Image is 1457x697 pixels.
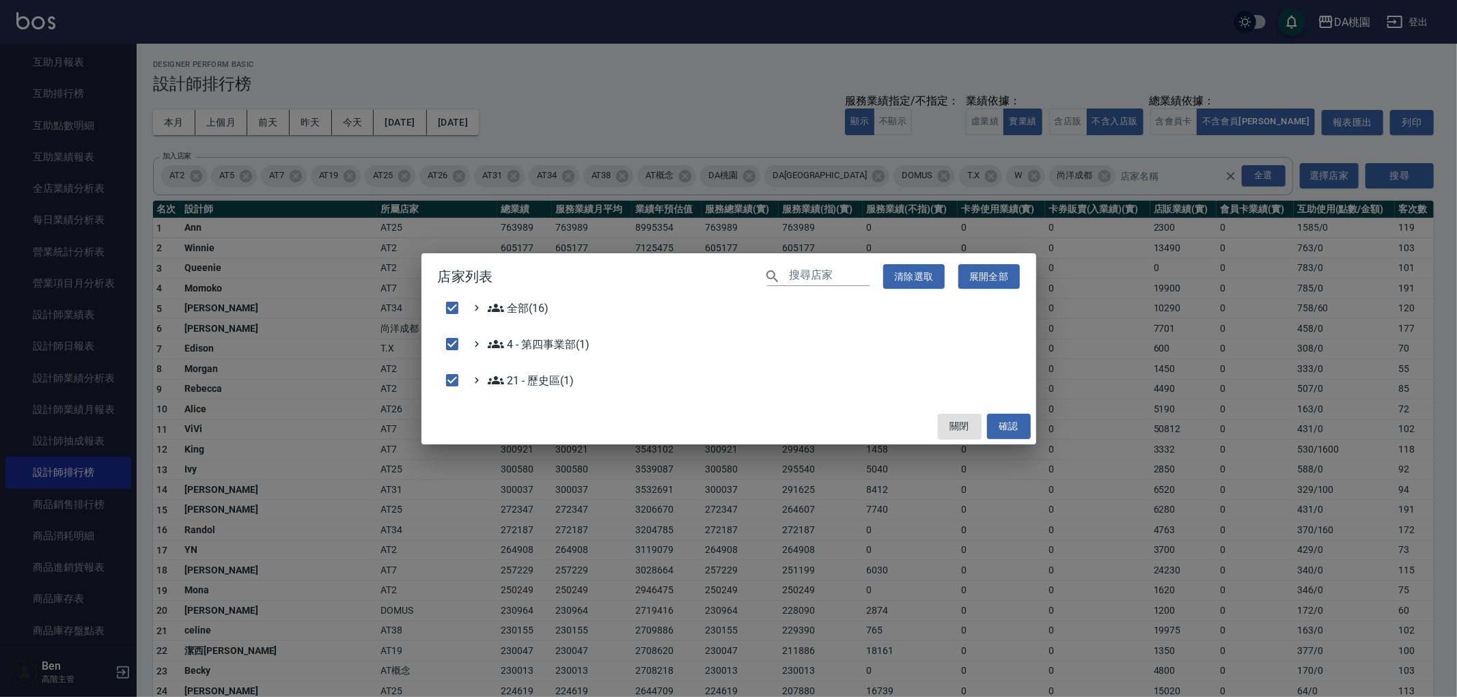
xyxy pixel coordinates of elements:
[421,253,1036,300] h2: 店家列表
[987,414,1031,439] button: 確認
[488,336,589,352] span: 4 - 第四事業部(1)
[488,372,574,388] span: 21 - 歷史區(1)
[938,414,982,439] button: 關閉
[789,266,870,286] input: 搜尋店家
[883,264,945,289] button: 清除選取
[488,300,549,316] span: 全部(16)
[958,264,1020,289] button: 展開全部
